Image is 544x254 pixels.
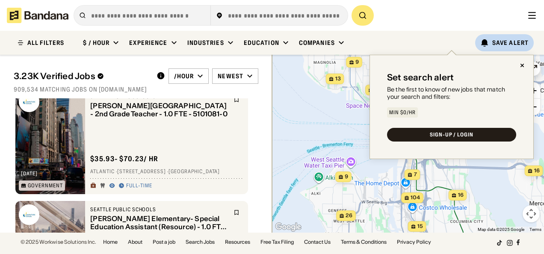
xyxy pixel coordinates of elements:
[19,92,39,112] img: Seattle Public Schools logo
[14,98,258,233] div: grid
[274,222,302,233] img: Google
[186,239,215,245] a: Search Jobs
[21,171,38,176] div: [DATE]
[345,173,348,180] span: 9
[28,183,63,188] div: Government
[523,205,540,222] button: Map camera controls
[90,154,158,163] div: $ 35.93 - $70.23 / hr
[103,239,118,245] a: Home
[7,8,68,23] img: Bandana logotype
[19,204,39,225] img: Seattle Public Schools logo
[387,72,454,83] div: Set search alert
[27,40,64,46] div: ALL FILTERS
[260,239,294,245] a: Free Tax Filing
[304,239,331,245] a: Contact Us
[397,239,431,245] a: Privacy Policy
[414,171,417,178] span: 7
[90,168,243,175] div: Atlantic · [STREET_ADDRESS] · [GEOGRAPHIC_DATA]
[90,102,228,118] div: [PERSON_NAME][GEOGRAPHIC_DATA] - 2nd Grade Teacher - 1.0 FTE - 5101081-0
[128,239,142,245] a: About
[529,227,541,232] a: Terms (opens in new tab)
[21,239,96,245] div: © 2025 Workwise Solutions Inc.
[274,222,302,233] a: Open this area in Google Maps (opens a new window)
[355,59,359,66] span: 9
[218,72,243,80] div: Newest
[126,183,152,189] div: Full-time
[83,39,109,47] div: $ / hour
[478,227,524,232] span: Map data ©2025 Google
[14,71,150,81] div: 3.23K Verified Jobs
[129,39,167,47] div: Experience
[534,167,540,174] span: 16
[90,215,228,231] div: [PERSON_NAME] Elementary- Special Education Assistant (Resource) - 1.0 FTE - 5101103-0
[492,39,529,47] div: Save Alert
[187,39,224,47] div: Industries
[335,75,341,83] span: 13
[346,212,352,219] span: 26
[153,239,175,245] a: Post a job
[389,110,416,115] div: Min $0/hr
[387,86,516,100] div: Be the first to know of new jobs that match your search and filters:
[90,206,228,213] div: Seattle Public Schools
[174,72,194,80] div: /hour
[225,239,250,245] a: Resources
[430,132,473,137] div: SIGN-UP / LOGIN
[458,192,464,199] span: 16
[417,223,423,230] span: 15
[299,39,335,47] div: Companies
[411,194,420,201] span: 104
[14,86,258,93] div: 909,534 matching jobs on [DOMAIN_NAME]
[341,239,387,245] a: Terms & Conditions
[244,39,279,47] div: Education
